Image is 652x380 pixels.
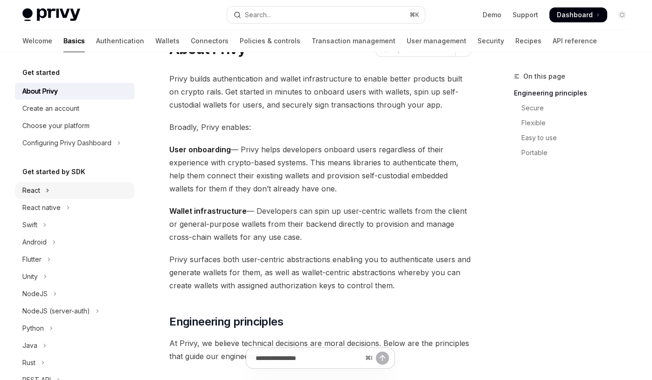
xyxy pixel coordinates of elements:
span: ⌘ K [409,11,419,19]
strong: Wallet infrastructure [169,206,247,216]
div: Android [22,237,47,248]
input: Ask a question... [256,348,361,368]
a: Dashboard [549,7,607,22]
div: Choose your platform [22,120,90,131]
span: Privy builds authentication and wallet infrastructure to enable better products built on crypto r... [169,72,471,111]
div: Unity [22,271,38,282]
button: Toggle Android section [15,234,134,251]
a: Policies & controls [240,30,300,52]
div: Rust [22,357,35,368]
div: Search... [245,9,271,20]
a: About Privy [15,83,134,100]
a: Create an account [15,100,134,117]
a: Flexible [514,115,637,130]
button: Toggle Unity section [15,268,134,285]
span: — Developers can spin up user-centric wallets from the client or general-purpose wallets from the... [169,204,471,244]
a: Transaction management [312,30,395,52]
button: Toggle Python section [15,320,134,337]
a: Demo [483,10,501,20]
strong: User onboarding [169,145,231,154]
a: Authentication [96,30,144,52]
div: Java [22,340,37,351]
h5: Get started by SDK [22,166,85,177]
div: React [22,185,40,196]
a: Secure [514,101,637,115]
button: Toggle Configuring Privy Dashboard section [15,135,134,151]
span: Privy surfaces both user-centric abstractions enabling you to authenticate users and generate wal... [169,253,471,292]
div: Create an account [22,103,79,114]
div: Python [22,323,44,334]
div: About Privy [22,86,58,97]
span: On this page [523,71,565,82]
span: Dashboard [557,10,593,20]
div: NodeJS [22,288,48,299]
button: Open search [227,7,424,23]
span: Broadly, Privy enables: [169,121,471,134]
a: Support [513,10,538,20]
a: Recipes [515,30,541,52]
a: Choose your platform [15,117,134,134]
a: Wallets [155,30,180,52]
button: Toggle Flutter section [15,251,134,268]
button: Toggle Swift section [15,217,134,233]
span: — Privy helps developers onboard users regardless of their experience with crypto-based systems. ... [169,143,471,195]
a: Portable [514,145,637,160]
div: Flutter [22,254,42,265]
div: Swift [22,219,37,231]
a: Engineering principles [514,86,637,101]
div: NodeJS (server-auth) [22,305,90,317]
a: Basics [63,30,85,52]
span: At Privy, we believe technical decisions are moral decisions. Below are the principles that guide... [169,337,471,363]
button: Toggle dark mode [615,7,630,22]
a: Welcome [22,30,52,52]
button: Toggle React native section [15,199,134,216]
a: Connectors [191,30,229,52]
button: Toggle NodeJS (server-auth) section [15,303,134,319]
h5: Get started [22,67,60,78]
button: Toggle Rust section [15,354,134,371]
a: API reference [553,30,597,52]
img: light logo [22,8,80,21]
button: Send message [376,352,389,365]
button: Toggle Java section [15,337,134,354]
button: Toggle NodeJS section [15,285,134,302]
span: Engineering principles [169,314,283,329]
a: Security [478,30,504,52]
a: User management [407,30,466,52]
button: Toggle React section [15,182,134,199]
div: React native [22,202,61,213]
a: Easy to use [514,130,637,145]
div: Configuring Privy Dashboard [22,137,111,149]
